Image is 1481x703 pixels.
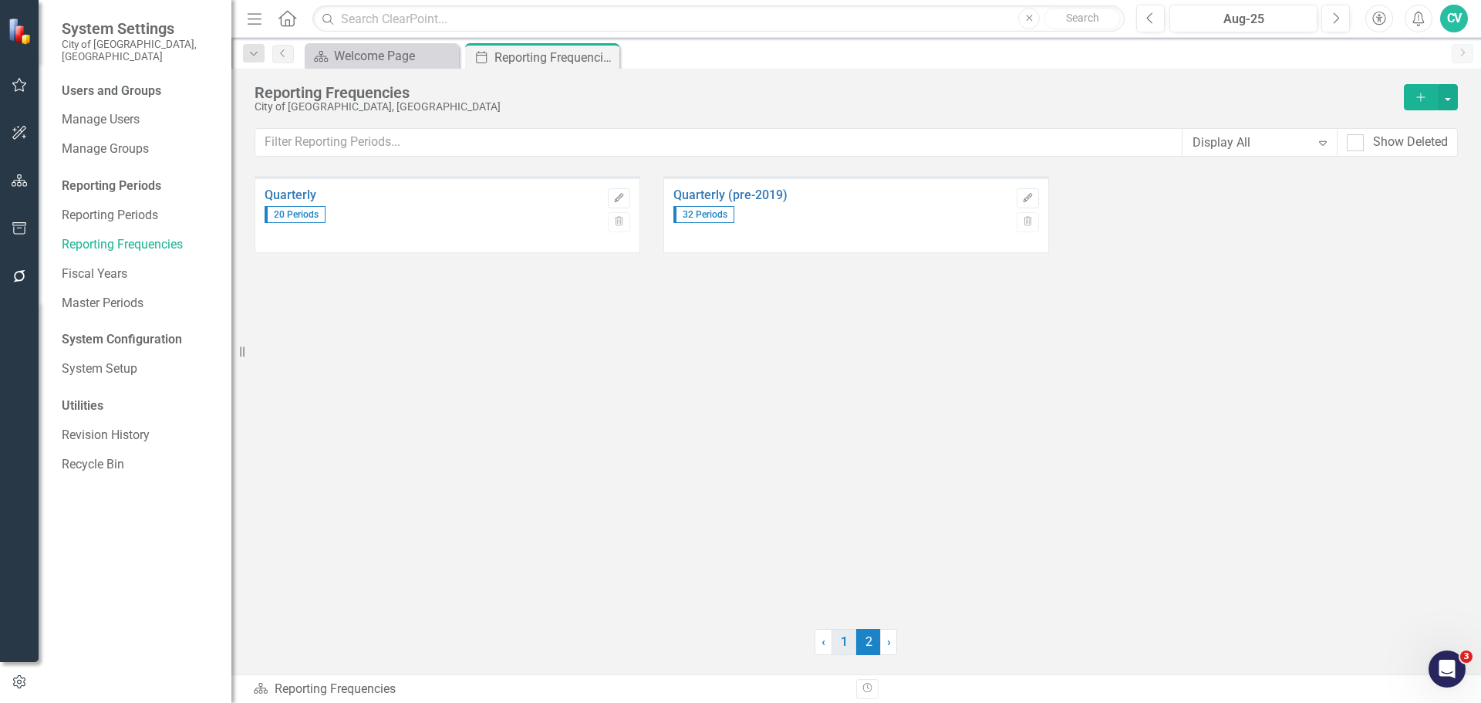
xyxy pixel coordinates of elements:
[1169,5,1317,32] button: Aug-25
[62,427,216,444] a: Revision History
[62,177,216,195] div: Reporting Periods
[887,634,891,649] span: ›
[494,48,616,67] div: Reporting Frequencies
[1429,651,1466,688] iframe: Intercom live chat
[253,681,845,698] div: Reporting Frequencies
[7,17,35,46] img: ClearPoint Strategy
[62,360,216,378] a: System Setup
[62,207,216,225] a: Reporting Periods
[255,84,1396,101] div: Reporting Frequencies
[265,206,326,223] span: 20 Periods
[62,19,216,38] span: System Settings
[62,397,216,415] div: Utilities
[309,46,455,66] a: Welcome Page
[832,629,856,655] a: 1
[62,38,216,63] small: City of [GEOGRAPHIC_DATA], [GEOGRAPHIC_DATA]
[856,629,881,655] span: 2
[1440,5,1468,32] button: CV
[62,265,216,283] a: Fiscal Years
[62,295,216,313] a: Master Periods
[255,101,1396,113] div: City of [GEOGRAPHIC_DATA], [GEOGRAPHIC_DATA]
[821,634,825,649] span: ‹
[62,331,216,349] div: System Configuration
[265,188,600,202] a: Quarterly
[1044,8,1121,29] button: Search
[1193,134,1311,151] div: Display All
[1066,12,1099,24] span: Search
[62,83,216,100] div: Users and Groups
[334,46,455,66] div: Welcome Page
[255,128,1182,157] input: Filter Reporting Periods...
[1373,134,1448,151] div: Show Deleted
[1175,10,1312,29] div: Aug-25
[673,206,734,223] span: 32 Periods
[1460,651,1473,663] span: 3
[673,188,1009,202] a: Quarterly (pre-2019)
[62,456,216,474] a: Recycle Bin
[62,236,216,254] a: Reporting Frequencies
[62,111,216,129] a: Manage Users
[62,140,216,158] a: Manage Groups
[312,5,1125,32] input: Search ClearPoint...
